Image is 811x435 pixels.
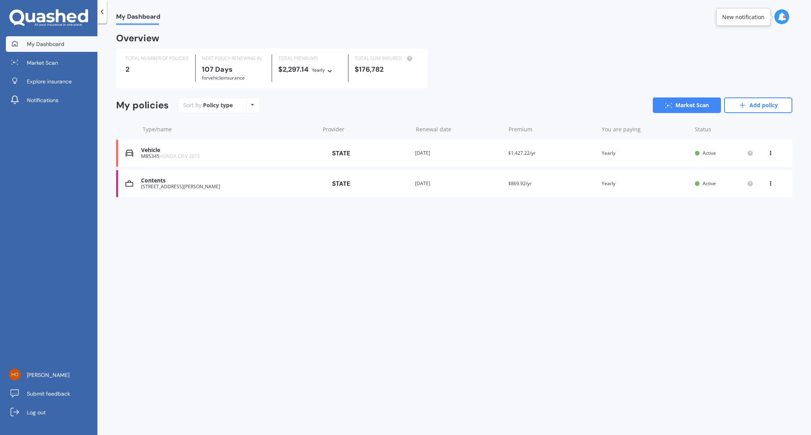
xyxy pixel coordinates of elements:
div: Status [695,126,753,133]
div: MBS345 [141,154,315,159]
span: Explore insurance [27,78,72,85]
span: My Dashboard [116,13,160,23]
a: Notifications [6,92,97,108]
div: [STREET_ADDRESS][PERSON_NAME] [141,184,315,189]
div: Policy type [203,101,233,109]
div: Yearly [602,180,689,187]
div: Yearly [312,66,325,74]
b: 107 Days [202,65,233,74]
span: Submit feedback [27,390,70,398]
img: State [322,177,360,191]
span: Log out [27,408,46,416]
span: Market Scan [27,59,58,67]
div: [DATE] [415,149,502,157]
span: [PERSON_NAME] [27,371,69,379]
div: 2 [125,65,189,73]
span: Active [703,150,716,156]
span: Active [703,180,716,187]
div: Provider [323,126,410,133]
div: TOTAL SUM INSURED [355,55,418,62]
div: Type/name [143,126,316,133]
img: 69a7b0434e5032d6815d6364da64e5cc [9,369,21,380]
div: $176,782 [355,65,418,73]
div: Vehicle [141,147,315,154]
div: My policies [116,100,169,111]
div: New notification [722,13,765,21]
div: Premium [509,126,595,133]
div: Sort by: [183,101,233,109]
div: Overview [116,34,159,42]
div: TOTAL PREMIUMS [278,55,342,62]
div: [DATE] [415,180,502,187]
a: [PERSON_NAME] [6,367,97,383]
span: $869.92/yr [508,180,532,187]
a: Explore insurance [6,74,97,89]
span: for Vehicle insurance [202,74,245,81]
span: My Dashboard [27,40,64,48]
div: TOTAL NUMBER OF POLICIES [125,55,189,62]
a: Market Scan [6,55,97,71]
span: $1,427.22/yr [508,150,535,156]
a: Submit feedback [6,386,97,401]
a: Add policy [724,97,792,113]
span: Notifications [27,96,58,104]
span: HONDA CR-V 2015 [159,153,200,159]
div: $2,297.14 [278,65,342,74]
img: Contents [125,180,133,187]
div: You are paying [602,126,689,133]
a: Market Scan [653,97,721,113]
img: State [322,146,360,160]
a: My Dashboard [6,36,97,52]
a: Log out [6,405,97,420]
div: Yearly [602,149,689,157]
div: Contents [141,177,315,184]
img: Vehicle [125,149,133,157]
div: Renewal date [416,126,503,133]
div: NEXT POLICY RENEWING IN [202,55,265,62]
